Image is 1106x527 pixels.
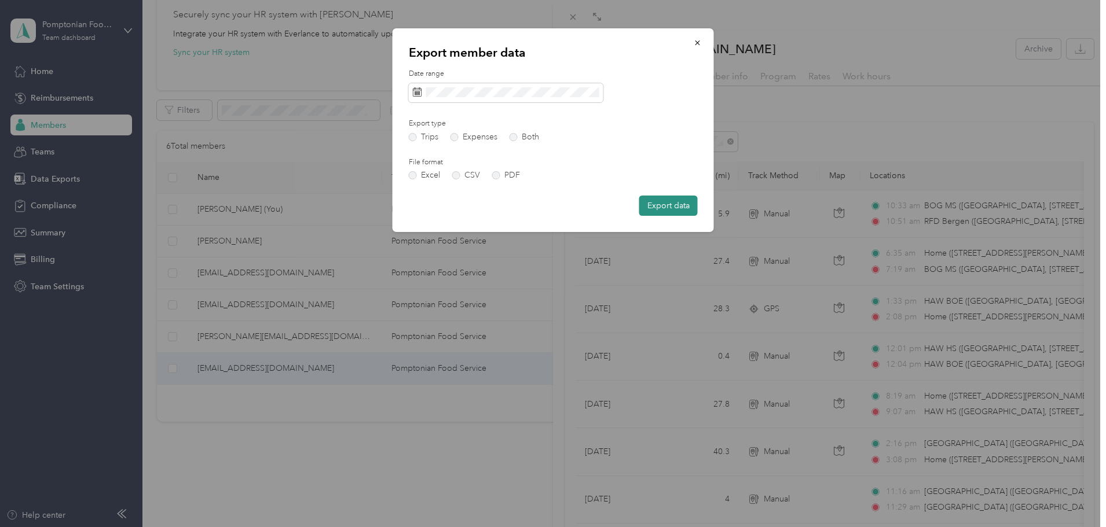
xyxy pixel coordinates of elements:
label: Date range [409,69,698,79]
label: Expenses [451,133,497,141]
label: File format [409,157,539,168]
label: PDF [492,171,520,179]
iframe: Everlance-gr Chat Button Frame [1041,462,1106,527]
p: Export member data [409,45,698,61]
label: CSV [452,171,480,179]
label: Trips [409,133,438,141]
label: Both [510,133,539,141]
label: Excel [409,171,440,179]
button: Export data [639,196,698,216]
label: Export type [409,119,539,129]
